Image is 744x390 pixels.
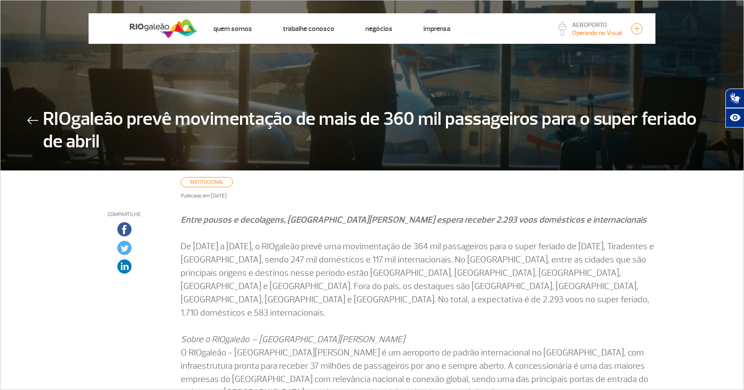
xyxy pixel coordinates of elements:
h2: RIOgaleão prevê movimentação de mais de 360 mil passageiros para o super feriado de abril [43,108,717,153]
a: Negócios [365,24,392,33]
p: De [DATE] a [DATE], o RIOgaleão prevê uma movimentação de 364 mil passageiros para o super feriad... [181,213,663,320]
button: Abrir tradutor de língua de sinais. [725,89,744,108]
a: Trabalhe Conosco [283,24,334,33]
p: Visibilidade de 10000m [572,28,622,38]
em: Sobre o RIOgaleão – [GEOGRAPHIC_DATA][PERSON_NAME] [181,334,405,345]
strong: Entre pousos e decolagens, [GEOGRAPHIC_DATA][PERSON_NAME] espera receber 2.293 voos domésticos e ... [181,214,647,225]
p: AEROPORTO [572,22,622,28]
div: Plugin de acessibilidade da Hand Talk. [725,89,744,127]
h3: Compartilhe [81,212,167,218]
button: Institucional [181,177,233,187]
a: Imprensa [423,24,450,33]
a: Quem Somos [213,24,252,33]
button: Abrir recursos assistivos. [725,108,744,127]
p: Publicado em [DATE] [181,192,663,200]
